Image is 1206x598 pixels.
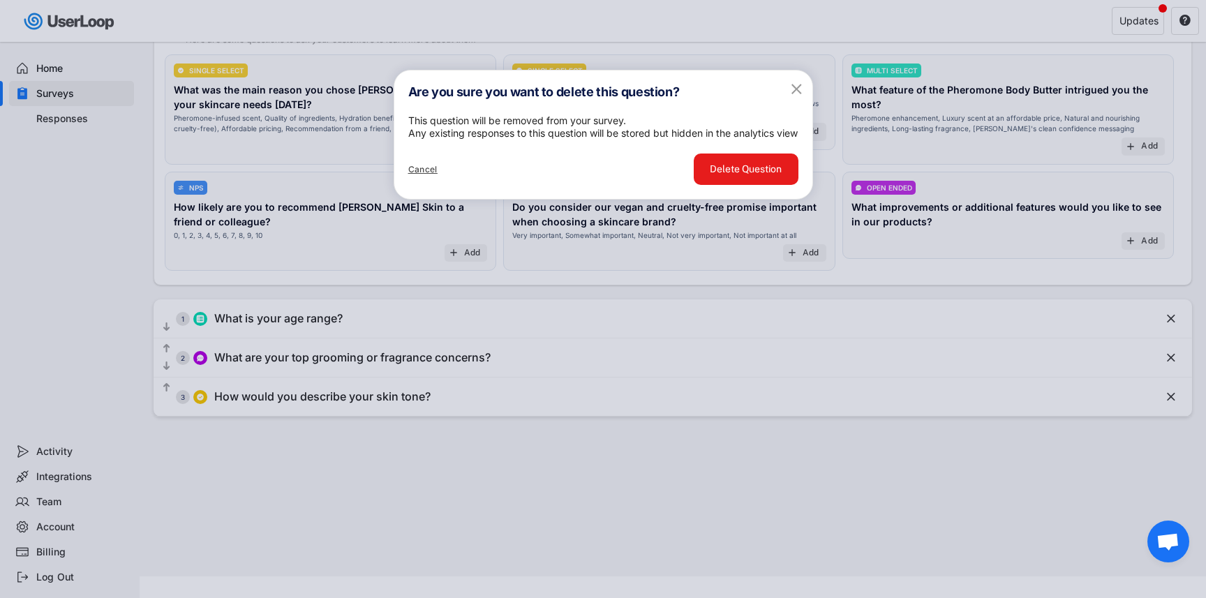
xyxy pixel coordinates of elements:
div: This question will be removed from your survey. Any existing responses to this question will be s... [408,114,798,140]
h4: Are you sure you want to delete this question? [408,84,774,100]
div: Cancel [408,164,438,175]
text:  [791,80,802,97]
button:  [788,80,805,98]
button: Delete Question [694,154,798,185]
div: Open chat [1147,521,1189,562]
